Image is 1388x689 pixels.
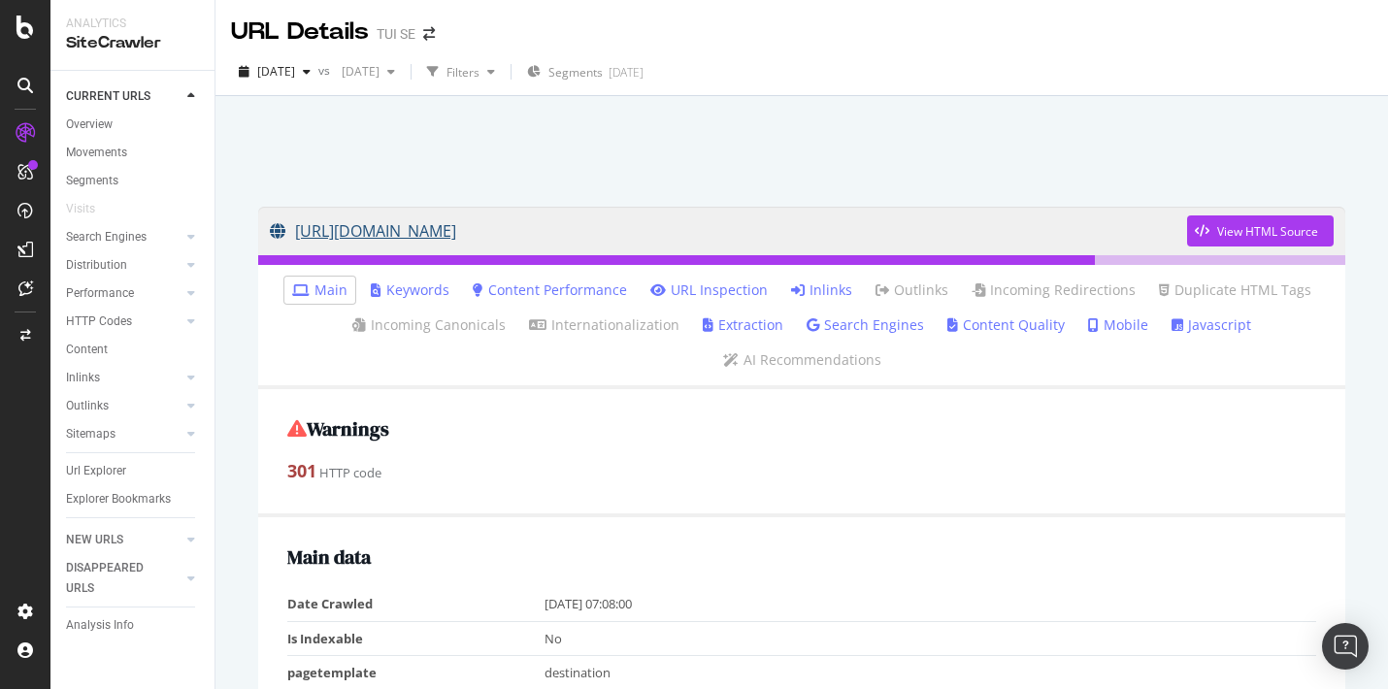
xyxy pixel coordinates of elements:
[66,424,182,444] a: Sitemaps
[231,56,318,87] button: [DATE]
[473,280,627,300] a: Content Performance
[66,368,100,388] div: Inlinks
[807,315,924,335] a: Search Engines
[287,418,1316,440] h2: Warnings
[1187,215,1334,246] button: View HTML Source
[66,615,201,636] a: Analysis Info
[66,615,134,636] div: Analysis Info
[66,86,150,107] div: CURRENT URLS
[66,283,182,304] a: Performance
[66,115,201,135] a: Overview
[66,16,199,32] div: Analytics
[1172,315,1251,335] a: Javascript
[66,396,182,416] a: Outlinks
[334,63,380,80] span: 2025 Aug. 2nd
[66,461,126,481] div: Url Explorer
[545,587,1316,621] td: [DATE] 07:08:00
[287,546,1316,568] h2: Main data
[66,489,171,509] div: Explorer Bookmarks
[650,280,768,300] a: URL Inspection
[66,489,201,509] a: Explorer Bookmarks
[66,227,147,247] div: Search Engines
[377,24,415,44] div: TUI SE
[287,459,316,482] strong: 301
[334,56,403,87] button: [DATE]
[66,312,132,332] div: HTTP Codes
[545,621,1316,656] td: No
[352,315,506,335] a: Incoming Canonicals
[66,115,113,135] div: Overview
[519,56,651,87] button: Segments[DATE]
[972,280,1136,300] a: Incoming Redirections
[66,171,201,191] a: Segments
[947,315,1065,335] a: Content Quality
[66,199,95,219] div: Visits
[66,461,201,481] a: Url Explorer
[66,340,108,360] div: Content
[270,207,1187,255] a: [URL][DOMAIN_NAME]
[66,558,182,599] a: DISAPPEARED URLS
[703,315,783,335] a: Extraction
[529,315,679,335] a: Internationalization
[66,143,127,163] div: Movements
[423,27,435,41] div: arrow-right-arrow-left
[419,56,503,87] button: Filters
[446,64,479,81] div: Filters
[66,86,182,107] a: CURRENT URLS
[548,64,603,81] span: Segments
[318,62,334,79] span: vs
[876,280,948,300] a: Outlinks
[66,283,134,304] div: Performance
[66,530,123,550] div: NEW URLS
[371,280,449,300] a: Keywords
[66,143,201,163] a: Movements
[66,255,182,276] a: Distribution
[257,63,295,80] span: 2025 Oct. 12th
[1322,623,1369,670] div: Open Intercom Messenger
[66,171,118,191] div: Segments
[66,396,109,416] div: Outlinks
[609,64,644,81] div: [DATE]
[66,227,182,247] a: Search Engines
[287,587,545,621] td: Date Crawled
[1088,315,1148,335] a: Mobile
[66,255,127,276] div: Distribution
[66,530,182,550] a: NEW URLS
[66,424,116,444] div: Sitemaps
[66,368,182,388] a: Inlinks
[1217,223,1318,240] div: View HTML Source
[723,350,881,370] a: AI Recommendations
[66,32,199,54] div: SiteCrawler
[66,199,115,219] a: Visits
[287,621,545,656] td: Is Indexable
[66,558,164,599] div: DISAPPEARED URLS
[287,459,1316,484] div: HTTP code
[231,16,369,49] div: URL Details
[1159,280,1311,300] a: Duplicate HTML Tags
[66,340,201,360] a: Content
[66,312,182,332] a: HTTP Codes
[791,280,852,300] a: Inlinks
[292,280,347,300] a: Main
